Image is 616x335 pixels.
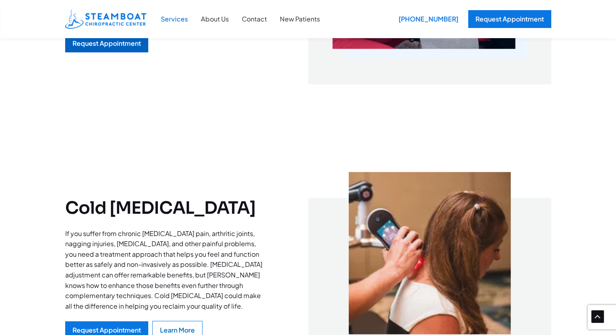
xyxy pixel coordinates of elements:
a: Services [154,14,194,24]
div: Request Appointment [72,327,141,333]
a: [PHONE_NUMBER] [393,10,460,28]
div: Request Appointment [72,40,141,47]
img: Steamboat Chiropractic Center [65,9,146,29]
a: Contact [235,14,273,24]
a: Request Appointment [468,10,551,28]
div: [PHONE_NUMBER] [393,10,464,28]
nav: Site Navigation [154,9,326,29]
a: About Us [194,14,235,24]
a: New Patients [273,14,326,24]
h2: Cold [MEDICAL_DATA] [65,198,268,218]
p: If you suffer from chronic [MEDICAL_DATA] pain, arthritic joints, nagging injuries, [MEDICAL_DATA... [65,228,268,311]
a: Request Appointment [65,34,148,52]
div: Learn More [160,327,195,333]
